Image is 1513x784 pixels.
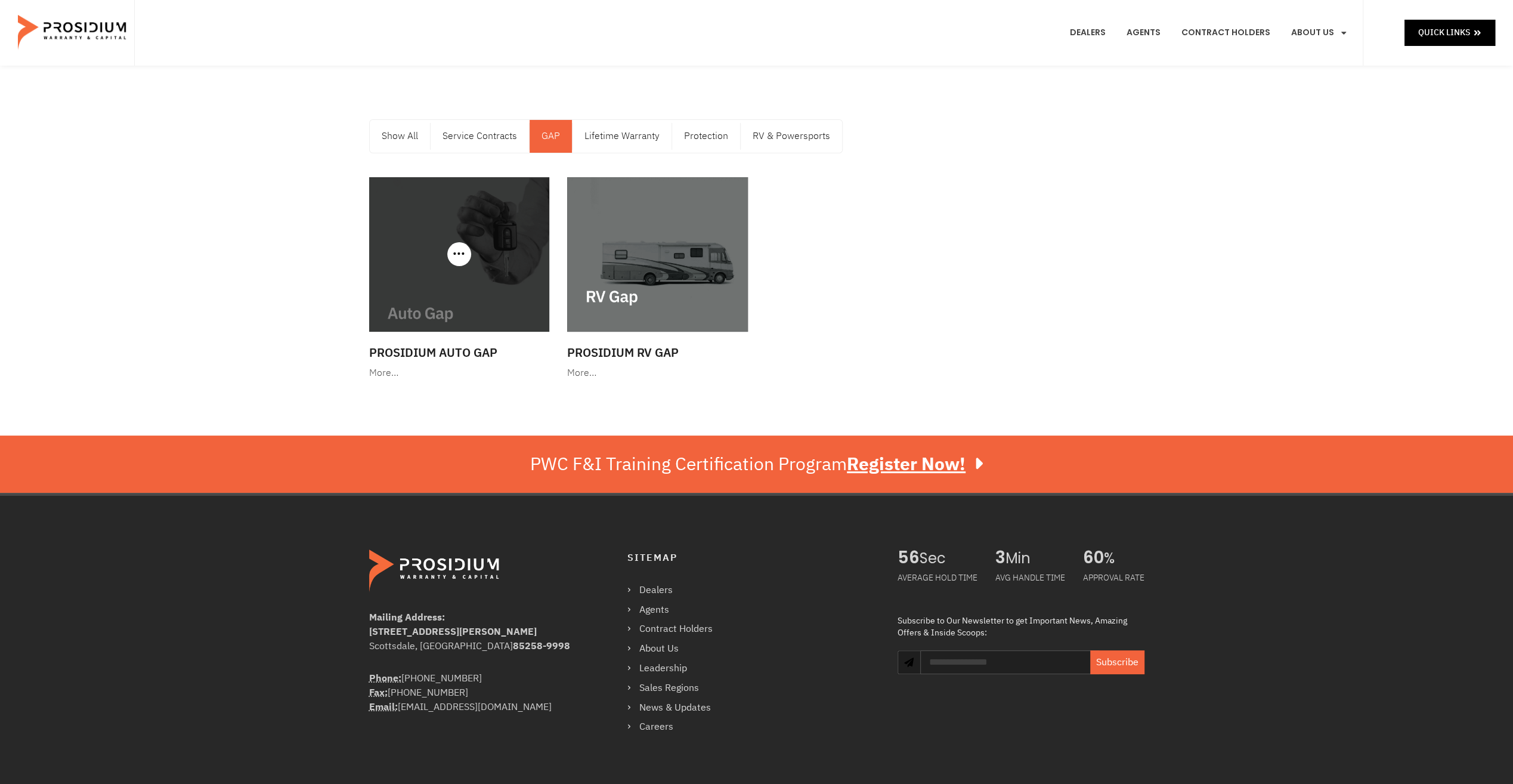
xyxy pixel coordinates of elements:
[1090,650,1144,674] button: Subscribe
[431,120,529,153] a: Service Contracts
[1083,550,1104,567] span: 60
[627,582,725,599] a: Dealers
[627,640,725,658] a: About Us
[567,344,748,362] h3: Prosidium RV Gap
[1172,11,1279,55] a: Contract Holders
[369,344,550,362] h3: Prosidium Auto Gap
[627,601,725,619] a: Agents
[741,120,842,153] a: RV & Powersports
[627,621,725,638] a: Contract Holders
[995,567,1065,588] div: AVG HANDLE TIME
[369,671,401,686] abbr: Phone Number
[369,686,388,700] abbr: Fax
[1083,567,1144,588] div: APPROVAL RATE
[369,610,445,625] b: Mailing Address:
[995,550,1005,567] span: 3
[573,120,672,153] a: Lifetime Warranty
[369,671,401,686] strong: Phone:
[1096,655,1138,669] span: Subscribe
[370,120,842,153] nav: Menu
[898,550,920,567] span: 56
[627,680,725,697] a: Sales Regions
[920,550,977,567] span: Sec
[898,615,1144,638] div: Subscribe to Our Newsletter to get Important News, Amazing Offers & Inside Scoops:
[369,639,580,653] div: Scottsdale, [GEOGRAPHIC_DATA]
[672,120,740,153] a: Protection
[369,700,398,714] strong: Email:
[1104,550,1144,567] span: %
[627,660,725,677] a: Leadership
[847,450,966,477] u: Register Now!
[369,671,580,714] div: [PHONE_NUMBER] [PHONE_NUMBER] [EMAIL_ADDRESS][DOMAIN_NAME]
[1060,11,1114,55] a: Dealers
[627,550,874,567] h4: Sitemap
[530,453,983,475] div: PWC F&I Training Certification Program
[567,365,748,382] div: More…
[369,686,388,700] strong: Fax:
[1404,20,1495,45] a: Quick Links
[627,699,725,717] a: News & Updates
[627,582,725,736] nav: Menu
[1117,11,1169,55] a: Agents
[898,567,977,588] div: AVERAGE HOLD TIME
[1418,25,1470,40] span: Quick Links
[369,365,550,382] div: More…
[561,171,754,388] a: Prosidium RV Gap More…
[627,718,725,736] a: Careers
[363,171,556,388] a: Prosidium Auto Gap More…
[369,625,537,639] b: [STREET_ADDRESS][PERSON_NAME]
[513,639,570,653] b: 85258-9998
[1060,11,1357,55] nav: Menu
[530,120,572,153] a: GAP
[369,700,398,714] abbr: Email Address
[1005,550,1065,567] span: Min
[1282,11,1357,55] a: About Us
[370,120,430,153] a: Show All
[920,650,1144,686] form: Newsletter Form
